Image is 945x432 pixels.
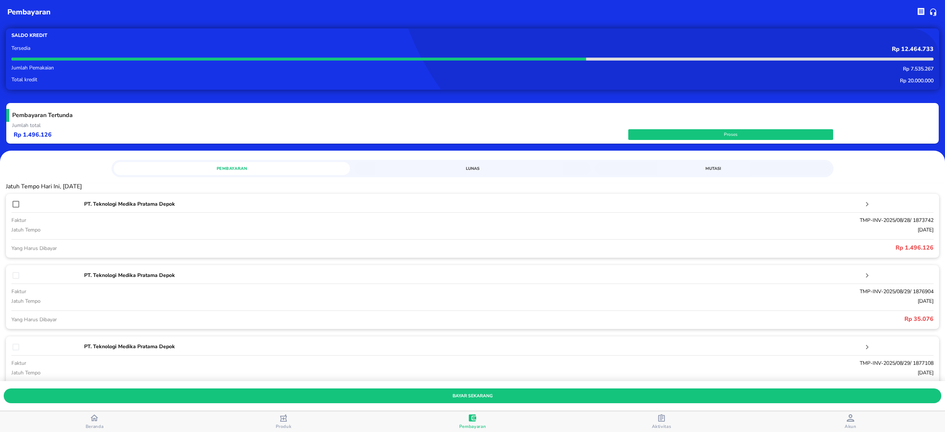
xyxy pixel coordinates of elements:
p: Rp 1.496.126 [472,243,934,252]
div: simple tabs [111,160,834,175]
span: Proses [632,131,829,138]
p: pembayaran [7,7,51,18]
button: Proses [628,129,833,140]
p: Jumlah total [12,122,933,129]
p: [DATE] [396,297,934,305]
button: Pembayaran [378,411,567,432]
span: Mutasi [599,165,827,172]
p: Rp 7.535.267 [396,65,934,72]
a: Lunas [354,162,591,175]
p: TMP-INV-2025/08/29/ 1877108 [396,359,934,367]
p: TMP-INV-2025/08/28/ 1873742 [396,216,934,224]
a: Pembayaran [114,162,350,175]
span: Produk [276,424,292,429]
button: Aktivitas [567,411,756,432]
p: faktur [11,288,396,295]
p: Tersedia [11,46,396,51]
p: jatuh tempo [11,369,396,377]
span: bayar sekarang [10,392,935,400]
span: Beranda [86,424,104,429]
p: faktur [11,216,396,224]
p: [DATE] [396,369,934,377]
p: jatuh tempo [11,297,396,305]
span: Pembayaran [459,424,486,429]
p: [DATE] [396,226,934,234]
span: Aktivitas [652,424,671,429]
span: Lunas [359,165,586,172]
span: Pembayaran [118,165,346,172]
p: faktur [11,359,396,367]
p: jatuh tempo [11,226,396,234]
p: Yang Harus Dibayar [11,244,472,252]
p: Jumlah Pemakaian [11,65,396,71]
p: Rp 20.000.000 [396,77,934,84]
p: PT. Teknologi Medika Pratama Depok [84,271,863,279]
p: Jatuh Tempo Hari Ini, [DATE] [6,183,939,190]
p: PT. Teknologi Medika Pratama Depok [84,343,863,350]
span: Akun [845,424,856,429]
button: Produk [189,411,378,432]
button: Akun [756,411,945,432]
p: PT. Teknologi Medika Pratama Depok [84,200,863,208]
p: Total kredit [11,77,396,82]
p: Saldo kredit [11,32,472,39]
a: Mutasi [595,162,831,175]
h5: Pembayaran Tertunda [6,109,933,122]
button: bayar sekarang [4,388,941,403]
p: TMP-INV-2025/08/29/ 1876904 [396,288,934,295]
p: Rp 12.464.733 [396,46,934,53]
p: Rp 35.076 [472,315,934,323]
p: Yang Harus Dibayar [11,316,472,323]
p: Rp 1.496.126 [14,131,628,139]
